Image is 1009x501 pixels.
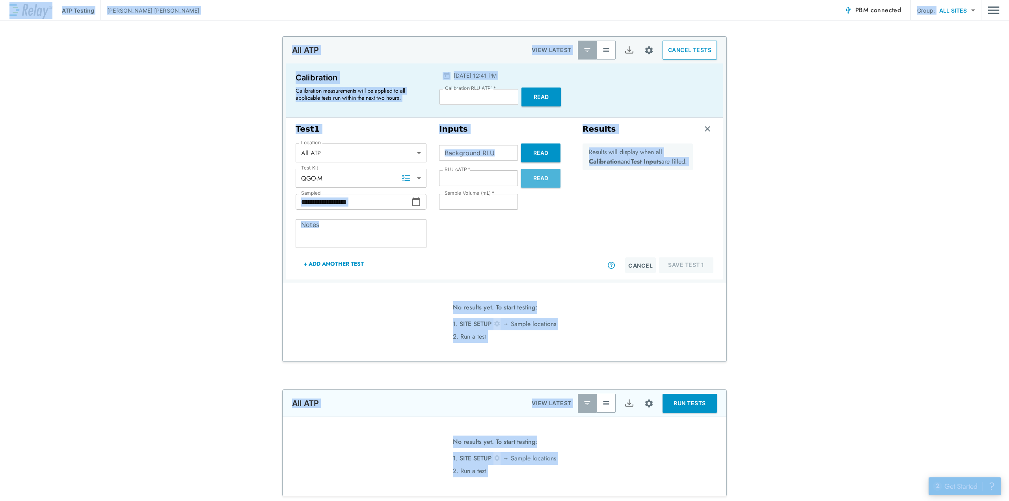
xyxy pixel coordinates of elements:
button: CANCEL TESTS [663,41,717,60]
b: Test Inputs [631,157,661,166]
img: View All [602,399,610,407]
button: Read [521,169,560,188]
p: All ATP [292,45,319,55]
p: VIEW LATEST [532,399,572,408]
label: RLU cATP [445,167,470,172]
p: ATP Testing [62,6,94,15]
span: No results yet. To start testing: [453,301,537,318]
button: Read [521,88,561,106]
p: Group: [917,6,935,15]
button: Read [521,143,560,162]
img: View All [602,46,610,54]
h3: Test 1 [296,124,426,134]
label: Location [301,140,321,145]
h3: Inputs [439,124,570,134]
li: 2. Run a test [453,330,556,343]
span: PBM [855,5,901,16]
button: Main menu [988,3,1000,18]
p: [PERSON_NAME] [PERSON_NAME] [107,6,199,15]
span: connected [871,6,901,15]
img: Settings Icon [493,454,501,462]
span: SITE SETUP [460,319,491,328]
p: Calibration [296,71,425,84]
img: Remove [704,125,711,133]
img: Settings Icon [493,320,501,327]
label: Calibration RLU ATP1 [445,86,496,91]
p: [DATE] 12:41 PM [454,71,497,80]
label: Sampled [301,190,321,196]
p: Results will display when all and are filled. [589,147,687,166]
li: 2. Run a test [453,465,556,477]
img: Latest [583,399,591,407]
p: VIEW LATEST [532,45,572,55]
button: Export [620,41,639,60]
span: SITE SETUP [460,454,491,463]
img: Connected Icon [844,6,852,14]
p: All ATP [292,399,319,408]
span: No results yet. To start testing: [453,436,537,452]
img: Export Icon [624,399,634,408]
img: Settings Icon [644,45,654,55]
img: LuminUltra Relay [9,2,52,19]
iframe: Resource center [929,477,1001,495]
button: + Add Another Test [296,254,372,273]
img: Export Icon [624,45,634,55]
label: Sample Volume (mL) [445,190,494,196]
b: Calibration [589,157,621,166]
button: RUN TESTS [663,394,717,413]
img: Calender Icon [443,72,451,80]
button: Cancel [625,257,656,273]
label: Test Kit [301,165,318,171]
li: 1. → Sample locations [453,452,556,465]
button: Site setup [639,393,659,414]
li: 1. → Sample locations [453,318,556,330]
div: QGO-M [296,170,426,186]
button: Site setup [639,40,659,61]
img: Settings Icon [644,399,654,408]
input: Choose date, selected date is Sep 8, 2025 [296,194,411,210]
div: All ATP [296,145,426,161]
button: PBM connected [841,2,904,18]
h3: Results [583,124,616,134]
img: Drawer Icon [988,3,1000,18]
button: Export [620,394,639,413]
p: Calibration measurements will be applied to all applicable tests run within the next two hours. [296,87,422,101]
img: Latest [583,46,591,54]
